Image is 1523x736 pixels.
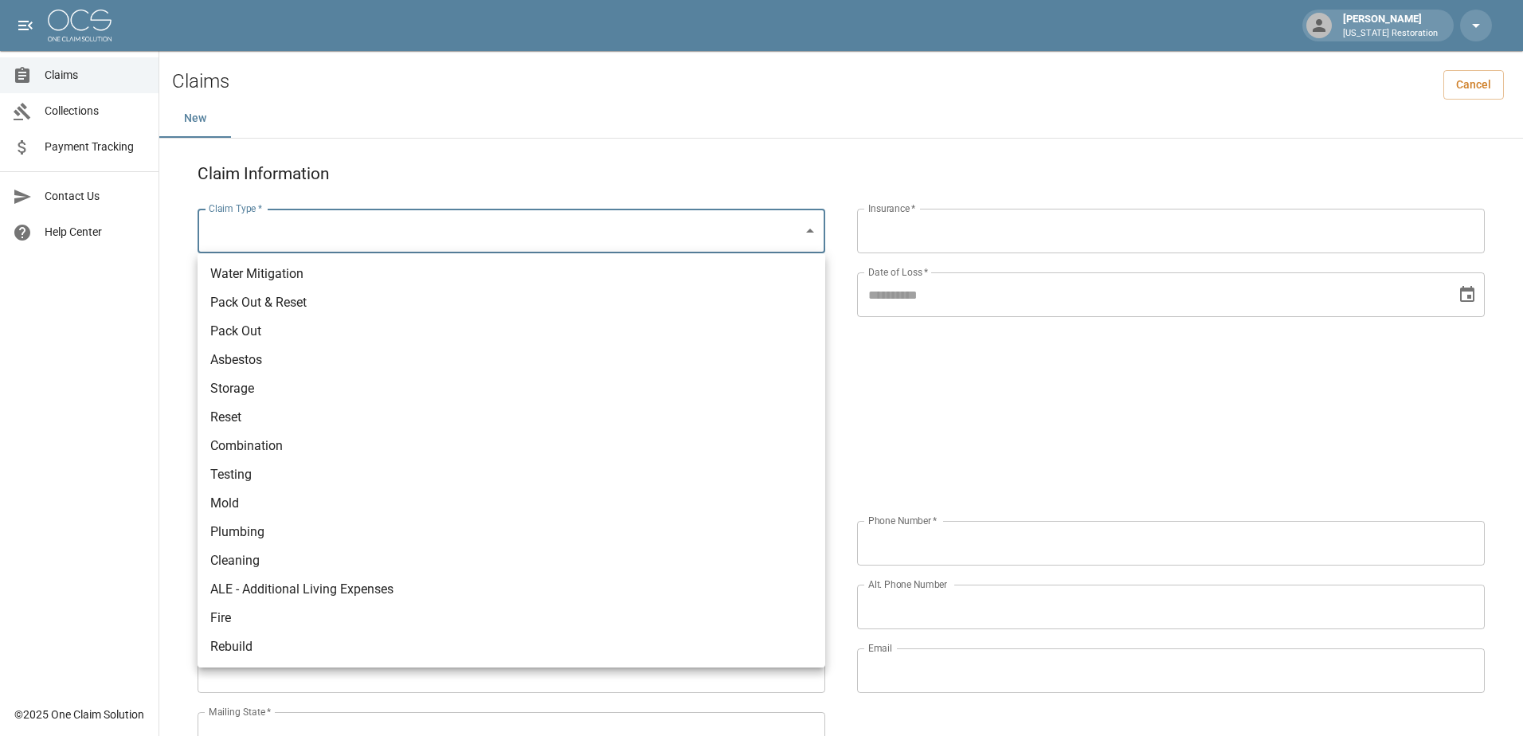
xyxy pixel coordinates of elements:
li: Pack Out & Reset [198,288,825,317]
li: Storage [198,374,825,403]
li: Rebuild [198,632,825,661]
li: Plumbing [198,518,825,546]
li: ALE - Additional Living Expenses [198,575,825,604]
li: Cleaning [198,546,825,575]
li: Water Mitigation [198,260,825,288]
li: Mold [198,489,825,518]
li: Asbestos [198,346,825,374]
li: Reset [198,403,825,432]
li: Pack Out [198,317,825,346]
li: Combination [198,432,825,460]
li: Fire [198,604,825,632]
li: Testing [198,460,825,489]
